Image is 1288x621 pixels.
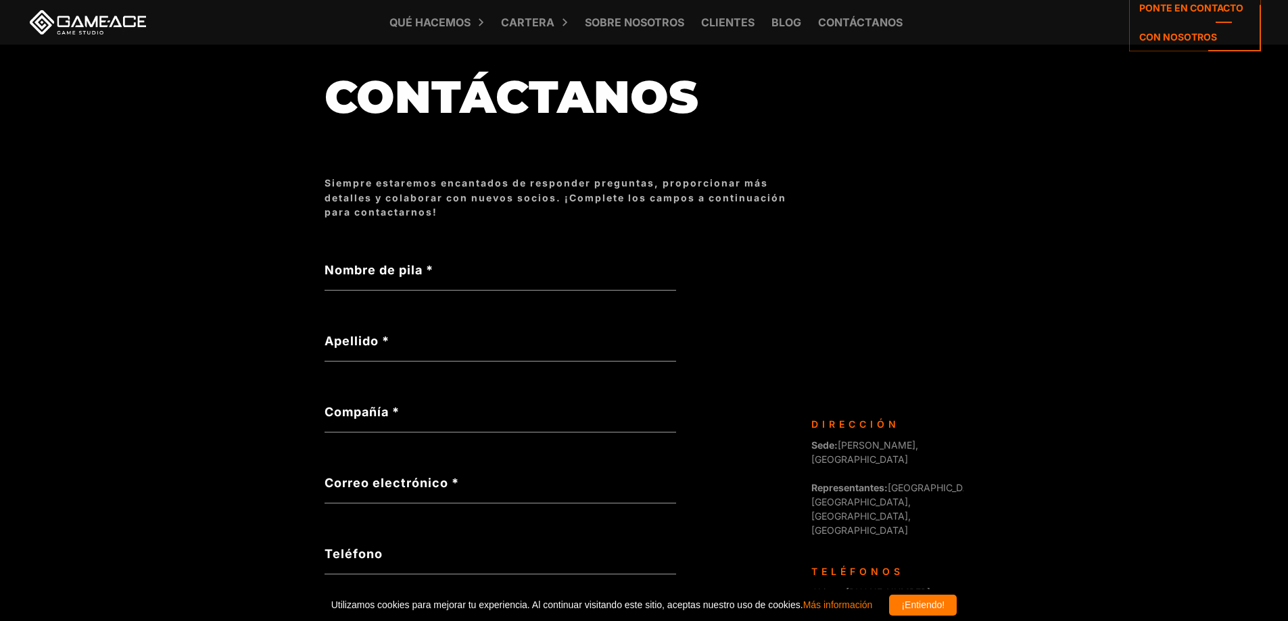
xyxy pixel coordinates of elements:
font: Sede: [811,439,838,451]
font: Contáctanos [818,16,903,29]
font: Apellido * [325,334,389,348]
font: Cartera [501,16,554,29]
font: Blog [771,16,801,29]
font: Correo electrónico * [325,476,459,490]
font: Teléfono [325,547,383,561]
a: Más información [803,599,873,610]
font: Qué hacemos [389,16,471,29]
font: Utilizamos cookies para mejorar tu experiencia. Al continuar visitando este sitio, aceptas nuestr... [331,599,803,610]
font: Chipre: [PHONE_NUMBER] [811,587,930,598]
font: ¡Entiendo! [901,599,945,610]
font: DIRECCIÓN [811,418,900,430]
font: [PERSON_NAME], [GEOGRAPHIC_DATA] [811,439,918,465]
font: Nombre de pila * [325,263,433,277]
font: Sobre nosotros [585,16,684,29]
font: Teléfonos [811,566,904,577]
font: Clientes [701,16,755,29]
font: Representantes: [811,482,888,493]
font: [GEOGRAPHIC_DATA], [GEOGRAPHIC_DATA], [GEOGRAPHIC_DATA], [GEOGRAPHIC_DATA] [811,482,987,536]
font: Siempre estaremos encantados de responder preguntas, proporcionar más detalles y colaborar con nu... [325,177,786,218]
font: Contáctanos [325,69,698,124]
font: Compañía * [325,405,400,419]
